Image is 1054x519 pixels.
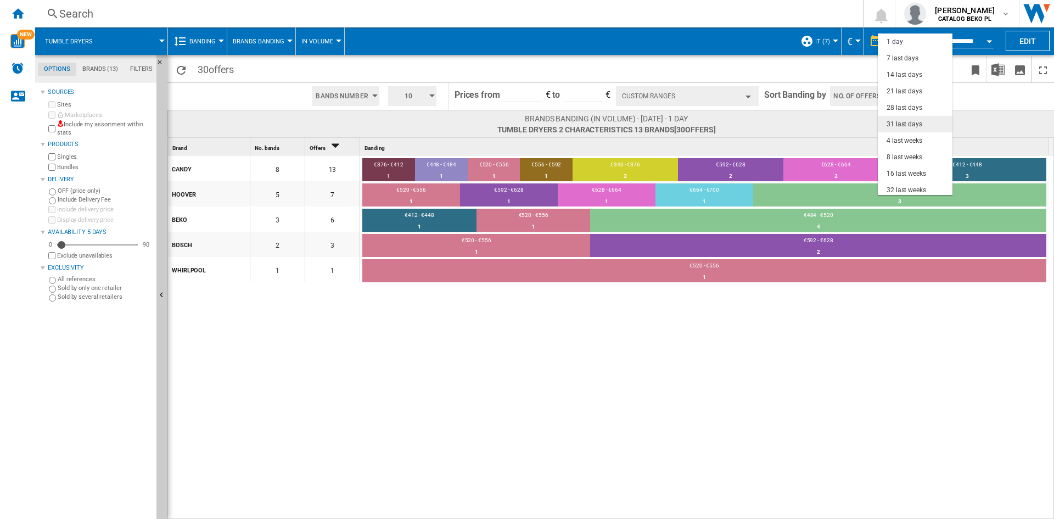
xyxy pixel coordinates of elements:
div: 4 last weeks [887,136,922,146]
div: 14 last days [887,70,922,80]
div: 1 day [887,37,903,47]
div: 16 last weeks [887,169,926,178]
div: 28 last days [887,103,922,113]
div: 31 last days [887,120,922,129]
div: 32 last weeks [887,186,926,195]
div: 8 last weeks [887,153,922,162]
div: 21 last days [887,87,922,96]
div: 7 last days [887,54,918,63]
